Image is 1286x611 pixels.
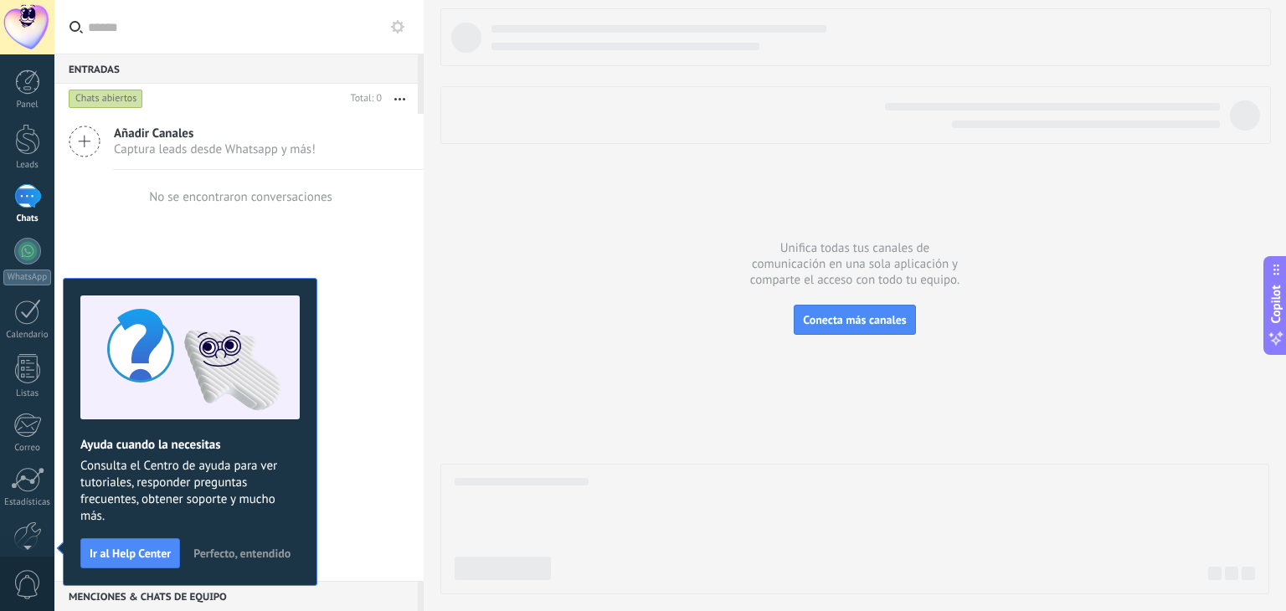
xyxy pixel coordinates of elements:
[80,437,300,453] h2: Ayuda cuando la necesitas
[3,330,52,341] div: Calendario
[794,305,915,335] button: Conecta más canales
[149,189,332,205] div: No se encontraron conversaciones
[3,388,52,399] div: Listas
[1268,285,1284,324] span: Copilot
[3,270,51,285] div: WhatsApp
[80,458,300,525] span: Consulta el Centro de ayuda para ver tutoriales, responder preguntas frecuentes, obtener soporte ...
[186,541,298,566] button: Perfecto, entendido
[3,213,52,224] div: Chats
[69,89,143,109] div: Chats abiertos
[90,547,171,559] span: Ir al Help Center
[3,497,52,508] div: Estadísticas
[114,126,316,141] span: Añadir Canales
[54,54,418,84] div: Entradas
[114,141,316,157] span: Captura leads desde Whatsapp y más!
[193,547,291,559] span: Perfecto, entendido
[3,160,52,171] div: Leads
[344,90,382,107] div: Total: 0
[3,100,52,110] div: Panel
[80,538,180,568] button: Ir al Help Center
[3,443,52,454] div: Correo
[803,312,906,327] span: Conecta más canales
[54,581,418,611] div: Menciones & Chats de equipo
